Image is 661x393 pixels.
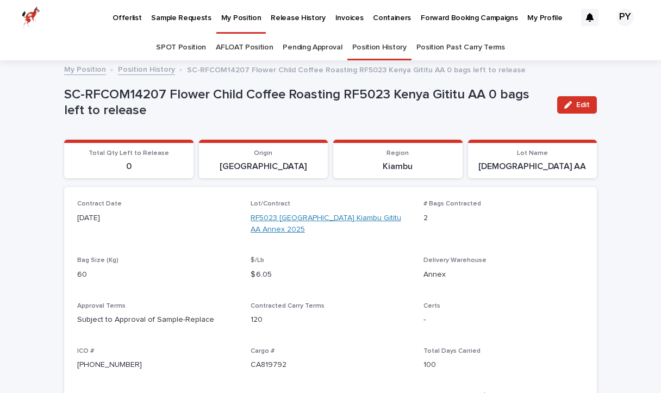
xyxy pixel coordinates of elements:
[77,269,238,280] p: 60
[205,161,322,172] p: [GEOGRAPHIC_DATA]
[89,150,169,157] span: Total Qty Left to Release
[77,303,126,309] span: Approval Terms
[118,63,175,75] a: Position History
[251,213,411,235] a: RF5023 [GEOGRAPHIC_DATA] Kiambu Gititu AA Annex 2025
[64,87,548,118] p: SC-RFCOM14207 Flower Child Coffee Roasting RF5023 Kenya Gititu AA 0 bags left to release
[187,63,526,75] p: SC-RFCOM14207 Flower Child Coffee Roasting RF5023 Kenya Gititu AA 0 bags left to release
[352,35,407,60] a: Position History
[423,257,487,264] span: Delivery Warehouse
[423,348,481,354] span: Total Days Carried
[64,63,106,75] a: My Position
[423,201,481,207] span: # Bags Contracted
[77,257,119,264] span: Bag Size (Kg)
[576,101,590,109] span: Edit
[423,314,584,326] p: -
[77,213,238,224] p: [DATE]
[251,269,411,280] p: $ 6.05
[251,348,275,354] span: Cargo #
[416,35,505,60] a: Position Past Carry Terms
[77,359,238,371] p: [PHONE_NUMBER]
[283,35,342,60] a: Pending Approval
[77,314,238,326] p: Subject to Approval of Sample-Replace
[22,7,40,28] img: zttTXibQQrCfv9chImQE
[475,161,591,172] p: [DEMOGRAPHIC_DATA] AA
[251,201,290,207] span: Lot/Contract
[216,35,273,60] a: AFLOAT Position
[423,213,584,224] p: 2
[251,257,264,264] span: $/Lb
[251,314,411,326] p: 120
[423,303,440,309] span: Certs
[254,150,272,157] span: Origin
[77,348,94,354] span: ICO #
[386,150,409,157] span: Region
[77,201,122,207] span: Contract Date
[156,35,206,60] a: SPOT Position
[616,9,634,26] div: PY
[423,269,584,280] p: Annex
[71,161,187,172] p: 0
[251,303,325,309] span: Contracted Carry Terms
[251,359,411,371] p: CA819792
[340,161,456,172] p: Kiambu
[517,150,548,157] span: Lot Name
[423,359,584,371] p: 100
[557,96,597,114] button: Edit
